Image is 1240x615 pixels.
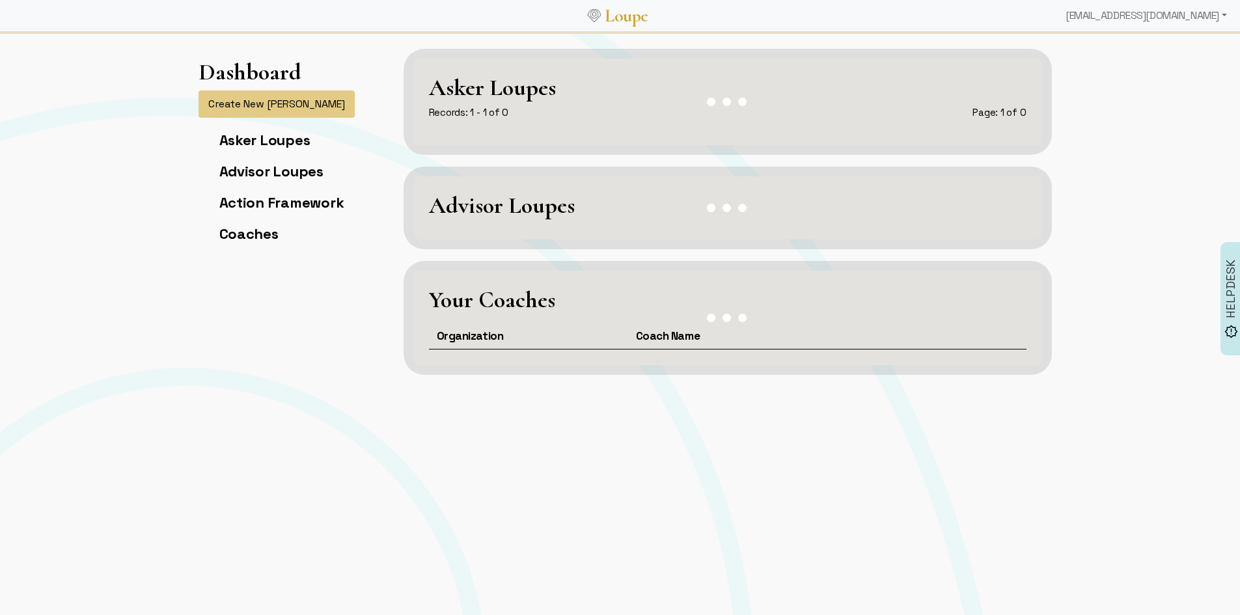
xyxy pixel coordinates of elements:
img: Loupe Logo [588,9,601,22]
img: brightness_alert_FILL0_wght500_GRAD0_ops.svg [1224,324,1238,338]
a: Coaches [219,225,279,243]
h1: Dashboard [199,59,301,85]
a: Asker Loupes [219,131,310,149]
a: Action Framework [219,193,344,212]
div: [EMAIL_ADDRESS][DOMAIN_NAME] [1060,3,1232,29]
a: Loupe [601,4,653,28]
app-left-page-nav: Dashboard [199,59,355,256]
a: Advisor Loupes [219,162,324,180]
button: Create New [PERSON_NAME] [199,90,355,118]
